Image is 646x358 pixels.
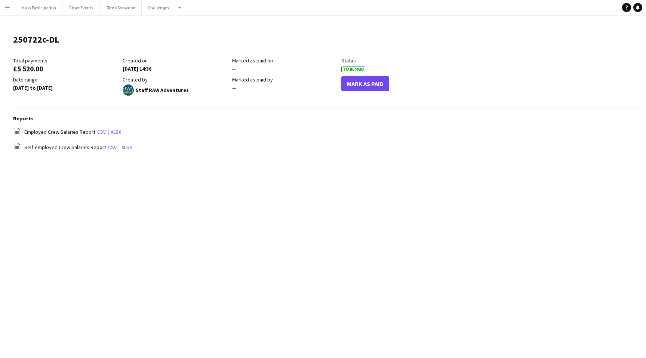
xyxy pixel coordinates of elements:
[13,84,119,91] div: [DATE] to [DATE]
[13,127,639,137] div: |
[13,115,639,122] h3: Reports
[341,67,365,72] span: To Be Paid
[24,144,106,151] span: Self-employed Crew Salaries Report
[97,129,106,135] a: csv
[62,0,99,15] button: Other Events
[13,57,119,64] div: Total payments
[13,142,639,152] div: |
[13,34,59,45] h1: 250722c-DL
[108,144,117,151] a: csv
[341,76,389,91] button: Mark As Paid
[13,65,119,72] div: £5 520.00
[123,65,228,72] div: [DATE] 14:36
[232,65,236,72] span: —
[15,0,62,15] button: Mass Participation
[341,57,447,64] div: Status
[123,76,228,83] div: Created by
[13,76,119,83] div: Date range
[232,76,338,83] div: Marked as paid by
[232,57,338,64] div: Marked as paid on
[142,0,175,15] button: Challenges
[123,57,228,64] div: Created on
[24,129,95,135] span: Employed Crew Salaries Report
[121,144,132,151] a: xlsx
[123,84,228,96] div: Staff RAW Adventures
[99,0,142,15] button: Climb Snowdon
[232,84,236,91] span: —
[111,129,121,135] a: xlsx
